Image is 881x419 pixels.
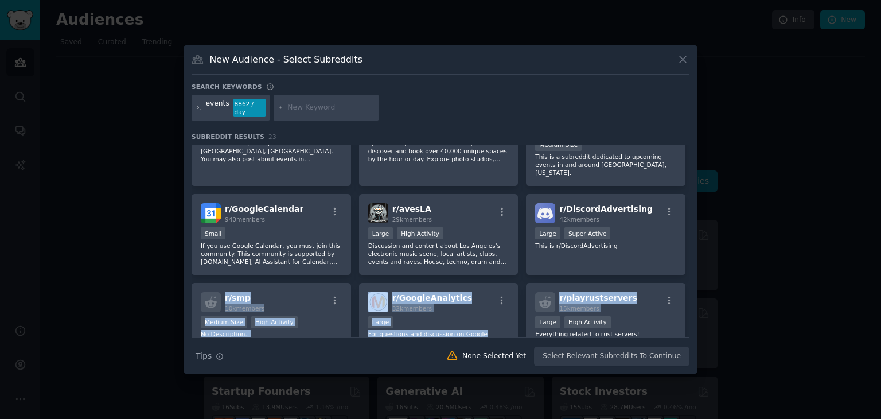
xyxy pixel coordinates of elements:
span: 29k members [392,216,432,223]
input: New Keyword [287,103,375,113]
p: Everything related to rust servers! Advertisements, Discussion, and Administration Official subre... [535,330,676,354]
h3: Search keywords [192,83,262,91]
div: High Activity [251,316,298,328]
h3: New Audience - Select Subreddits [210,53,362,65]
span: 42k members [559,216,599,223]
div: Large [535,316,560,328]
div: 8862 / day [233,99,266,117]
div: events [206,99,229,117]
span: r/ playrustservers [559,293,637,302]
span: r/ avesLA [392,204,431,214]
span: 23 [268,133,276,140]
div: None Selected Yet [462,351,526,362]
p: If you use Google Calendar, you must join this community. This community is supported by [DOMAIN_... [201,242,342,266]
p: Discussion and content about Los Angeles's electronic music scene, local artists, clubs, events a... [368,242,509,266]
span: Tips [196,350,212,362]
span: r/ GoogleAnalytics [392,293,472,302]
span: r/ DiscordAdvertising [559,204,653,214]
span: 10k members [225,305,264,312]
div: Small [201,227,225,239]
div: Large [368,316,393,328]
button: Tips [192,346,228,366]
img: GoogleCalendar [201,203,221,223]
span: r/ smp [225,293,251,302]
span: 32k members [392,305,432,312]
span: 15k members [559,305,599,312]
p: SpacePal is your all-in-one marketplace to discover and book over 40,000 unique spaces by the hou... [368,139,509,163]
p: For questions and discussion on Google Analytics. [368,330,509,346]
p: This is r/DiscordAdvertising [535,242,676,250]
img: DiscordAdvertising [535,203,555,223]
p: This is a subreddit dedicated to upcoming events in and around [GEOGRAPHIC_DATA], [US_STATE]. [535,153,676,177]
div: Super Active [564,227,611,239]
div: Large [368,227,393,239]
span: Subreddit Results [192,133,264,141]
div: Large [535,227,560,239]
p: No Description... [201,330,342,338]
div: High Activity [397,227,443,239]
div: High Activity [564,316,611,328]
p: A subreddit for posting about events in [GEOGRAPHIC_DATA], [GEOGRAPHIC_DATA]. You may also post a... [201,139,342,163]
div: Medium Size [201,316,247,328]
span: 940 members [225,216,265,223]
span: r/ GoogleCalendar [225,204,303,214]
div: Medium Size [535,139,582,151]
img: avesLA [368,203,388,223]
img: GoogleAnalytics [368,292,388,312]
